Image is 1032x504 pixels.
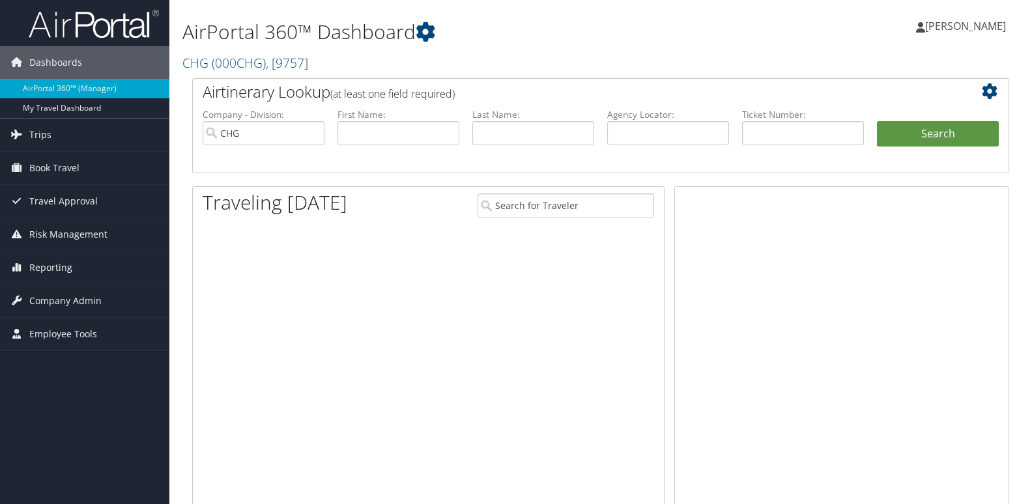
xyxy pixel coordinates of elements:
span: Company Admin [29,285,102,317]
input: Search for Traveler [478,193,654,217]
h1: Traveling [DATE] [203,189,347,216]
span: , [ 9757 ] [266,54,308,72]
a: CHG [182,54,308,72]
label: Agency Locator: [607,108,729,121]
label: First Name: [337,108,459,121]
span: Reporting [29,251,72,284]
span: (at least one field required) [330,87,455,101]
button: Search [877,121,999,147]
span: Trips [29,119,51,151]
span: Travel Approval [29,185,98,217]
img: airportal-logo.png [29,8,159,39]
label: Ticket Number: [742,108,864,121]
label: Last Name: [472,108,594,121]
span: [PERSON_NAME] [925,19,1006,33]
span: Dashboards [29,46,82,79]
span: Risk Management [29,218,107,251]
span: Employee Tools [29,318,97,350]
label: Company - Division: [203,108,324,121]
h2: Airtinerary Lookup [203,81,931,103]
span: Book Travel [29,152,79,184]
h1: AirPortal 360™ Dashboard [182,18,740,46]
a: [PERSON_NAME] [916,7,1019,46]
span: ( 000CHG ) [212,54,266,72]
